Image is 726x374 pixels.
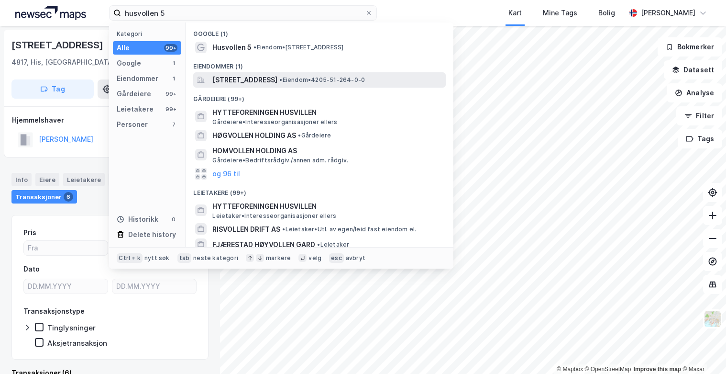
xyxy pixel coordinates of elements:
div: Mine Tags [543,7,577,19]
span: Eiendom • 4205-51-264-0-0 [279,76,365,84]
div: Transaksjonstype [23,306,85,317]
div: velg [308,254,321,262]
input: DD.MM.YYYY [24,279,108,294]
div: 4817, His, [GEOGRAPHIC_DATA] [11,57,115,68]
span: Gårdeiere [298,132,331,139]
img: Z [704,310,722,328]
div: Alle [117,42,130,54]
div: Leietakere [63,173,105,186]
span: Leietaker [317,241,349,249]
span: Leietaker • Interesseorganisasjoner ellers [212,212,336,220]
span: • [253,44,256,51]
div: 99+ [164,44,177,52]
span: Gårdeiere • Interesseorganisasjoner ellers [212,118,337,126]
input: Søk på adresse, matrikkel, gårdeiere, leietakere eller personer [121,6,365,20]
div: 99+ [164,105,177,113]
div: Kategori [117,30,181,37]
a: Mapbox [557,366,583,373]
span: HØGVOLLEN HOLDING AS [212,130,296,141]
div: 6 [64,192,73,202]
div: Google (1) [186,23,453,40]
div: 0 [170,215,177,223]
div: Transaksjoner [11,190,77,204]
span: • [298,132,301,139]
div: Leietakere (99+) [186,181,453,199]
div: esc [329,253,344,263]
input: Fra [24,241,108,255]
div: markere [266,254,291,262]
input: DD.MM.YYYY [112,279,196,294]
span: FJÆRESTAD HØYVOLLEN GARD [212,239,315,250]
div: [PERSON_NAME] [641,7,695,19]
div: Tinglysninger [47,323,96,332]
span: HOMVOLLEN HOLDING AS [212,145,442,157]
div: Delete history [128,229,176,240]
div: Hjemmelshaver [12,114,208,126]
div: Bolig [598,7,615,19]
div: neste kategori [193,254,238,262]
button: Analyse [667,83,722,102]
a: OpenStreetMap [585,366,631,373]
span: Gårdeiere • Bedriftsrådgiv./annen adm. rådgiv. [212,157,348,164]
span: • [279,76,282,83]
div: Gårdeiere (99+) [186,88,453,105]
iframe: Chat Widget [678,328,726,374]
div: Ctrl + k [117,253,143,263]
span: Eiendom • [STREET_ADDRESS] [253,44,343,51]
div: Leietakere [117,103,154,115]
span: Husvollen 5 [212,42,252,53]
button: Filter [676,106,722,125]
button: Datasett [664,60,722,79]
div: 1 [170,75,177,82]
img: logo.a4113a55bc3d86da70a041830d287a7e.svg [15,6,86,20]
div: nytt søk [144,254,170,262]
span: RISVOLLEN DRIFT AS [212,224,280,235]
span: HYTTEFORENINGEN HUSVILLEN [212,107,442,118]
div: Kontrollprogram for chat [678,328,726,374]
div: Aksjetransaksjon [47,339,107,348]
button: Tags [678,129,722,148]
div: 7 [170,121,177,128]
div: tab [177,253,192,263]
div: Kart [508,7,522,19]
div: Info [11,173,32,186]
span: • [317,241,320,248]
div: Dato [23,263,40,275]
span: Leietaker • Utl. av egen/leid fast eiendom el. [282,226,416,233]
div: Google [117,57,141,69]
span: HYTTEFORENINGEN HUSVILLEN [212,201,442,212]
div: Eiere [35,173,59,186]
div: Personer [117,119,148,130]
span: • [282,226,285,233]
div: Historikk [117,214,158,225]
div: Datasett [109,173,144,186]
div: 99+ [164,90,177,98]
a: Improve this map [634,366,681,373]
span: [STREET_ADDRESS] [212,74,277,86]
div: 1 [170,59,177,67]
div: Gårdeiere [117,88,151,100]
div: Eiendommer [117,73,158,84]
div: Eiendommer (1) [186,55,453,72]
div: Pris [23,227,36,238]
button: Bokmerker [658,37,722,57]
div: [STREET_ADDRESS] [11,37,105,53]
div: avbryt [346,254,365,262]
button: Tag [11,79,94,99]
button: og 96 til [212,168,240,180]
